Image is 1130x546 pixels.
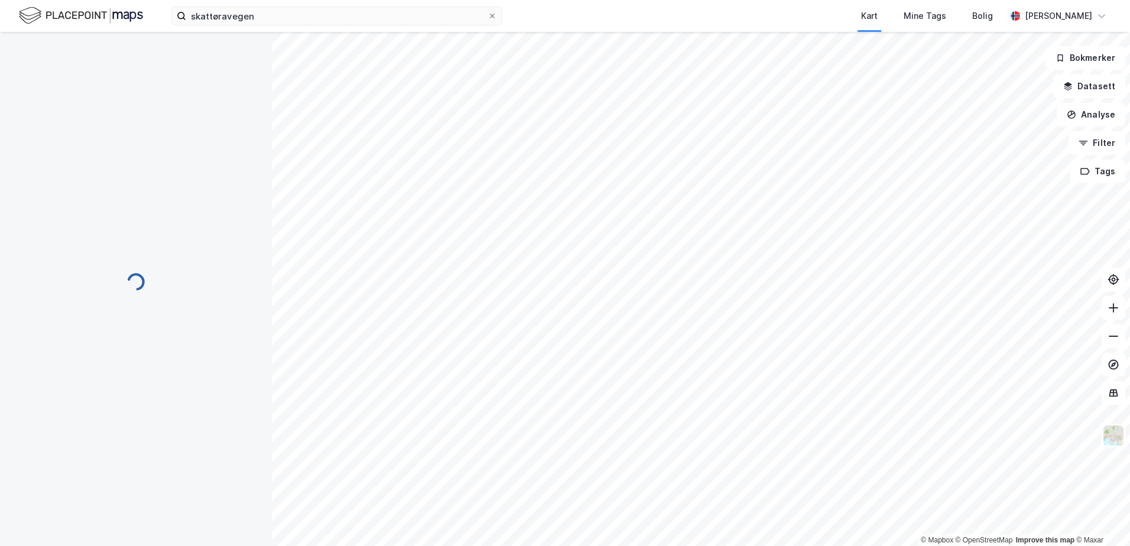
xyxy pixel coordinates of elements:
[1045,46,1125,70] button: Bokmerker
[972,9,993,23] div: Bolig
[1069,131,1125,155] button: Filter
[1070,160,1125,183] button: Tags
[19,5,143,26] img: logo.f888ab2527a4732fd821a326f86c7f29.svg
[1071,489,1130,546] div: Kontrollprogram for chat
[1053,74,1125,98] button: Datasett
[1057,103,1125,126] button: Analyse
[1025,9,1092,23] div: [PERSON_NAME]
[904,9,946,23] div: Mine Tags
[956,536,1013,544] a: OpenStreetMap
[1016,536,1074,544] a: Improve this map
[126,272,145,291] img: spinner.a6d8c91a73a9ac5275cf975e30b51cfb.svg
[1102,424,1125,447] img: Z
[1071,489,1130,546] iframe: Chat Widget
[861,9,878,23] div: Kart
[186,7,488,25] input: Søk på adresse, matrikkel, gårdeiere, leietakere eller personer
[921,536,953,544] a: Mapbox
